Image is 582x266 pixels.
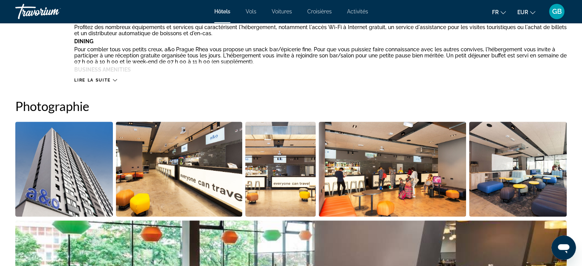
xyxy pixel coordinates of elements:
b: Dining [74,38,93,44]
button: Change currency [517,7,535,18]
p: Profitez des nombreux équipements et services qui caractérisent l'hébergement, notamment l'accès ... [74,24,567,36]
a: Vols [246,8,256,15]
button: Lire la suite [74,77,117,83]
h2: Photographie [15,98,567,114]
span: fr [492,9,499,15]
iframe: Bouton de lancement de la fenêtre de messagerie [551,235,576,260]
a: Travorium [15,2,92,21]
span: EUR [517,9,528,15]
button: Open full-screen image slider [15,121,113,217]
button: User Menu [547,3,567,20]
button: Change language [492,7,506,18]
a: Hôtels [214,8,230,15]
span: GB [552,8,562,15]
button: Open full-screen image slider [319,121,466,217]
button: Open full-screen image slider [245,121,316,217]
p: Pour combler tous vos petits creux, a&o Prague Rhea vous propose un snack bar/épicerie fine. Pour... [74,46,567,65]
button: Open full-screen image slider [469,121,567,217]
span: Lire la suite [74,78,111,83]
div: La description [15,16,55,73]
a: Activités [347,8,368,15]
a: Voitures [272,8,292,15]
button: Open full-screen image slider [116,121,242,217]
a: Croisières [307,8,332,15]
